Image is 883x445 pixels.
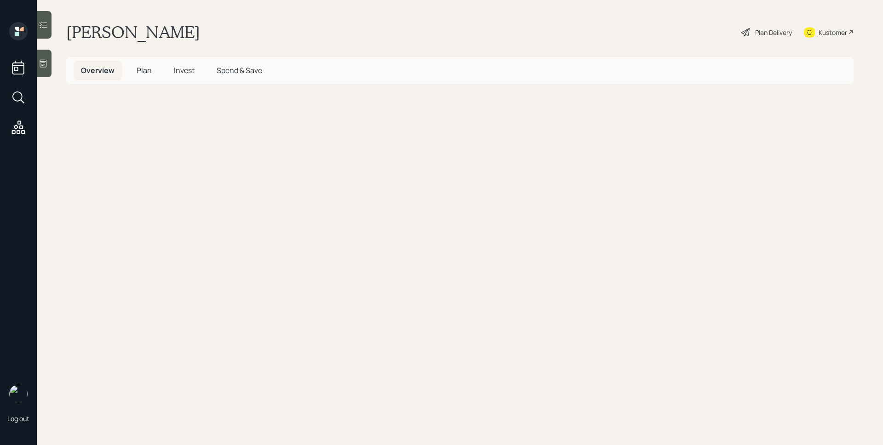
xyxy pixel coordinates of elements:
[81,65,115,75] span: Overview
[66,22,200,42] h1: [PERSON_NAME]
[755,28,792,37] div: Plan Delivery
[174,65,195,75] span: Invest
[7,414,29,423] div: Log out
[217,65,262,75] span: Spend & Save
[819,28,847,37] div: Kustomer
[9,385,28,403] img: james-distasi-headshot.png
[137,65,152,75] span: Plan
